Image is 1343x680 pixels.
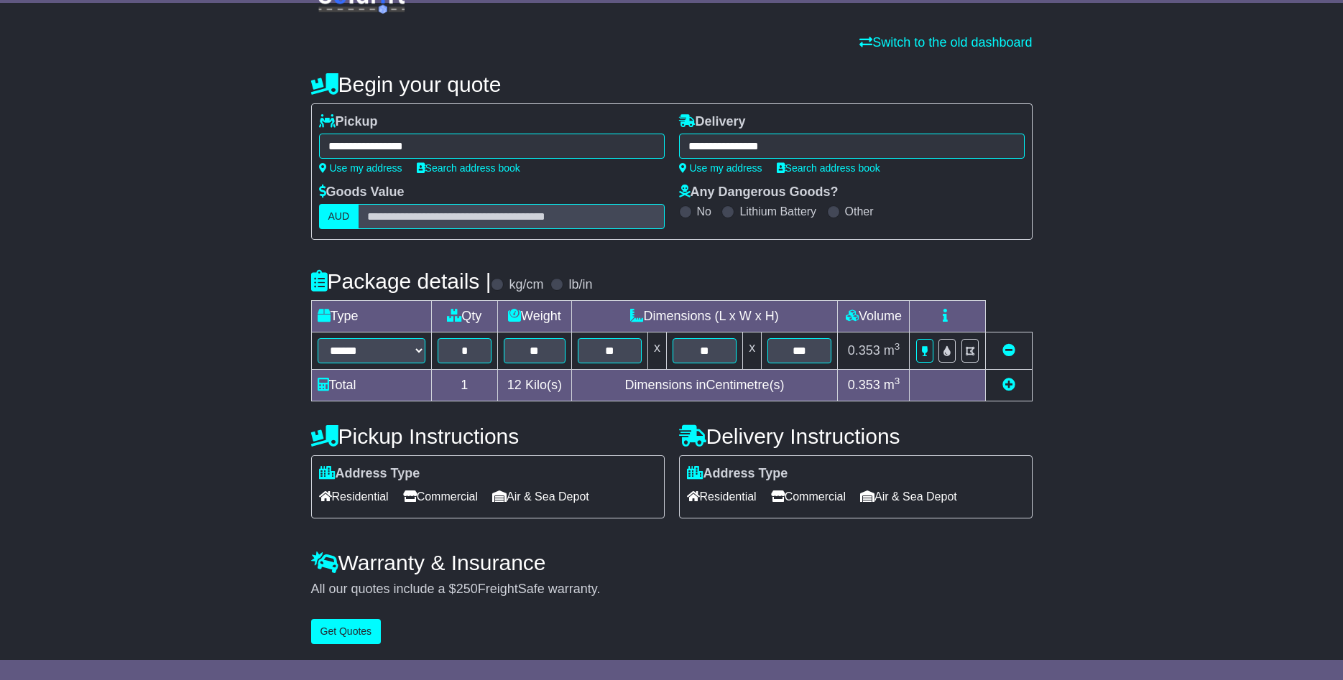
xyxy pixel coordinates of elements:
span: 0.353 [848,343,880,358]
label: Pickup [319,114,378,130]
label: Address Type [319,466,420,482]
h4: Warranty & Insurance [311,551,1033,574]
label: Other [845,205,874,218]
span: Commercial [403,485,478,508]
span: Residential [319,485,389,508]
span: m [884,378,900,392]
td: x [743,332,762,370]
td: Weight [498,301,572,332]
h4: Package details | [311,269,491,293]
td: Dimensions (L x W x H) [571,301,838,332]
span: Commercial [771,485,846,508]
td: Type [311,301,431,332]
label: AUD [319,204,359,229]
label: kg/cm [509,277,543,293]
label: Goods Value [319,185,405,200]
a: Search address book [417,162,520,174]
a: Search address book [777,162,880,174]
span: m [884,343,900,358]
h4: Pickup Instructions [311,424,665,448]
button: Get Quotes [311,619,382,644]
sup: 3 [895,341,900,352]
label: Delivery [679,114,746,130]
td: Qty [431,301,498,332]
label: Any Dangerous Goods? [679,185,839,200]
label: Lithium Battery [739,205,816,218]
sup: 3 [895,376,900,386]
td: Total [311,370,431,401]
span: 12 [507,378,522,392]
td: Kilo(s) [498,370,572,401]
td: x [647,332,666,370]
span: Air & Sea Depot [492,485,589,508]
div: All our quotes include a $ FreightSafe warranty. [311,582,1033,597]
span: 250 [456,582,478,596]
h4: Delivery Instructions [679,424,1033,448]
label: lb/in [568,277,592,293]
td: Volume [838,301,910,332]
a: Remove this item [1002,343,1015,358]
h4: Begin your quote [311,73,1033,96]
a: Add new item [1002,378,1015,392]
a: Switch to the old dashboard [859,35,1032,50]
td: 1 [431,370,498,401]
a: Use my address [319,162,402,174]
span: Residential [687,485,757,508]
span: 0.353 [848,378,880,392]
span: Air & Sea Depot [860,485,957,508]
label: No [697,205,711,218]
a: Use my address [679,162,762,174]
label: Address Type [687,466,788,482]
td: Dimensions in Centimetre(s) [571,370,838,401]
